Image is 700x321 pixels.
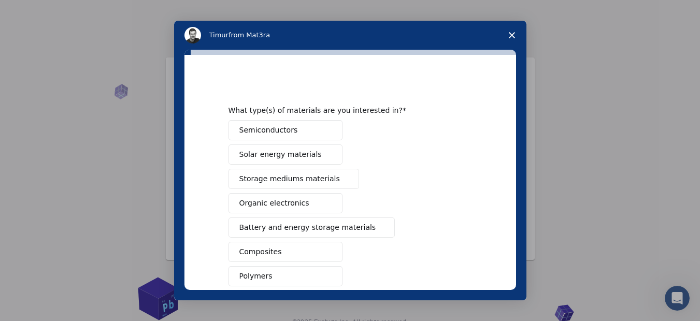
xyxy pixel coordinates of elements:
span: Battery and energy storage materials [239,222,376,233]
span: Polymers [239,271,273,282]
img: Profile image for Timur [184,27,201,43]
button: Organic electronics [228,193,342,213]
span: Semiconductors [239,125,298,136]
span: Organic electronics [239,198,309,209]
button: Battery and energy storage materials [228,217,395,238]
div: What type(s) of materials are you interested in? [228,106,456,115]
button: Solar energy materials [228,144,342,165]
button: Polymers [228,266,342,286]
span: Storage mediums materials [239,173,340,184]
span: Close survey [497,21,526,50]
button: Composites [228,242,342,262]
button: Storage mediums materials [228,169,359,189]
span: Timur [209,31,228,39]
span: from Mat3ra [228,31,270,39]
button: Semiconductors [228,120,342,140]
span: Support [21,7,58,17]
span: Composites [239,246,282,257]
span: Solar energy materials [239,149,322,160]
